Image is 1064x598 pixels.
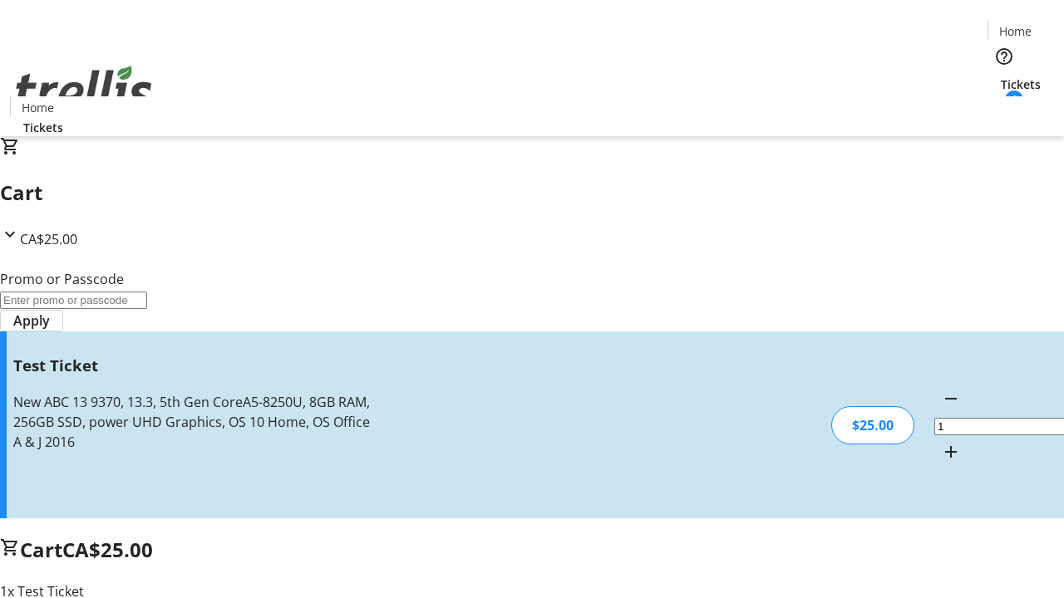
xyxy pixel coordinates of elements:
[11,99,64,116] a: Home
[1001,76,1041,93] span: Tickets
[831,406,914,444] div: $25.00
[988,22,1042,40] a: Home
[13,354,377,377] h3: Test Ticket
[13,311,50,331] span: Apply
[23,119,63,136] span: Tickets
[20,230,77,248] span: CA$25.00
[934,382,968,415] button: Decrement by one
[22,99,54,116] span: Home
[934,435,968,468] button: Increment by one
[999,22,1032,40] span: Home
[62,536,153,563] span: CA$25.00
[10,47,158,130] img: Orient E2E Organization AshOsQzoDu's Logo
[988,93,1021,126] button: Cart
[988,76,1054,93] a: Tickets
[10,119,76,136] a: Tickets
[13,392,377,452] div: New ABC 13 9370, 13.3, 5th Gen CoreA5-8250U, 8GB RAM, 256GB SSD, power UHD Graphics, OS 10 Home, ...
[988,40,1021,73] button: Help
